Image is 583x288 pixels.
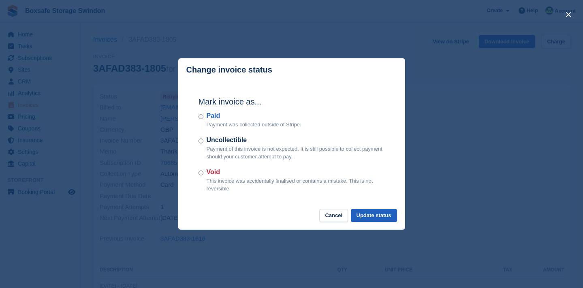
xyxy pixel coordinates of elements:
[351,209,397,222] button: Update status
[207,111,301,121] label: Paid
[562,8,575,21] button: close
[207,135,385,145] label: Uncollectible
[199,96,385,108] h2: Mark invoice as...
[207,121,301,129] p: Payment was collected outside of Stripe.
[186,65,272,75] p: Change invoice status
[207,167,385,177] label: Void
[207,145,385,161] p: Payment of this invoice is not expected. It is still possible to collect payment should your cust...
[207,177,385,193] p: This invoice was accidentally finalised or contains a mistake. This is not reversible.
[319,209,348,222] button: Cancel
